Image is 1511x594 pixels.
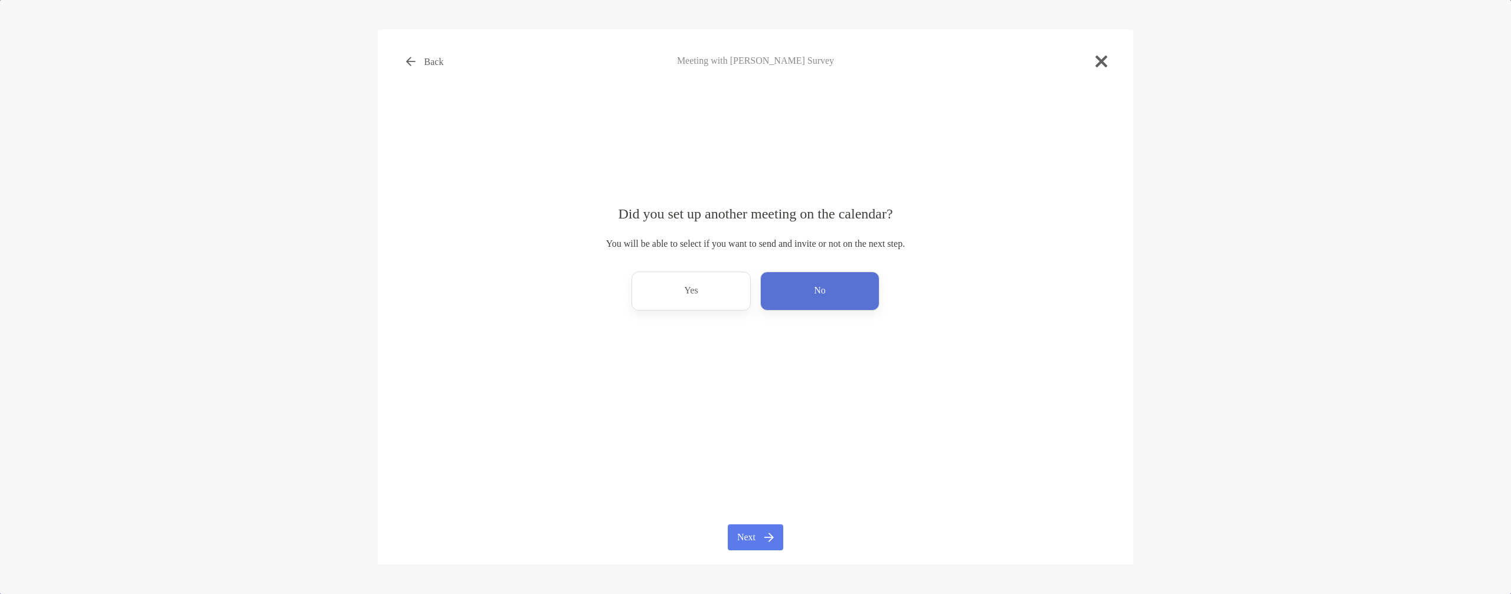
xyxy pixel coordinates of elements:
img: close modal [1095,56,1107,67]
img: button icon [406,57,416,66]
p: No [814,282,826,301]
img: button icon [764,533,774,542]
button: Next [728,524,783,550]
h4: Did you set up another meeting on the calendar? [397,206,1114,222]
p: You will be able to select if you want to send and invite or not on the next step. [397,236,1114,251]
p: Yes [684,282,698,301]
button: Back [397,48,453,74]
h4: Meeting with [PERSON_NAME] Survey [397,56,1114,66]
